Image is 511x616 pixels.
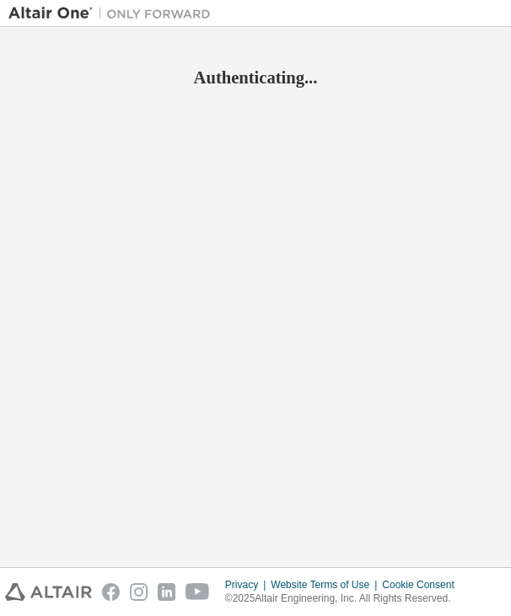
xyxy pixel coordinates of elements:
[5,583,92,601] img: altair_logo.svg
[8,67,503,88] h2: Authenticating...
[8,5,219,22] img: Altair One
[225,578,271,592] div: Privacy
[158,583,175,601] img: linkedin.svg
[102,583,120,601] img: facebook.svg
[225,592,465,606] p: © 2025 Altair Engineering, Inc. All Rights Reserved.
[186,583,210,601] img: youtube.svg
[130,583,148,601] img: instagram.svg
[271,578,382,592] div: Website Terms of Use
[382,578,464,592] div: Cookie Consent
